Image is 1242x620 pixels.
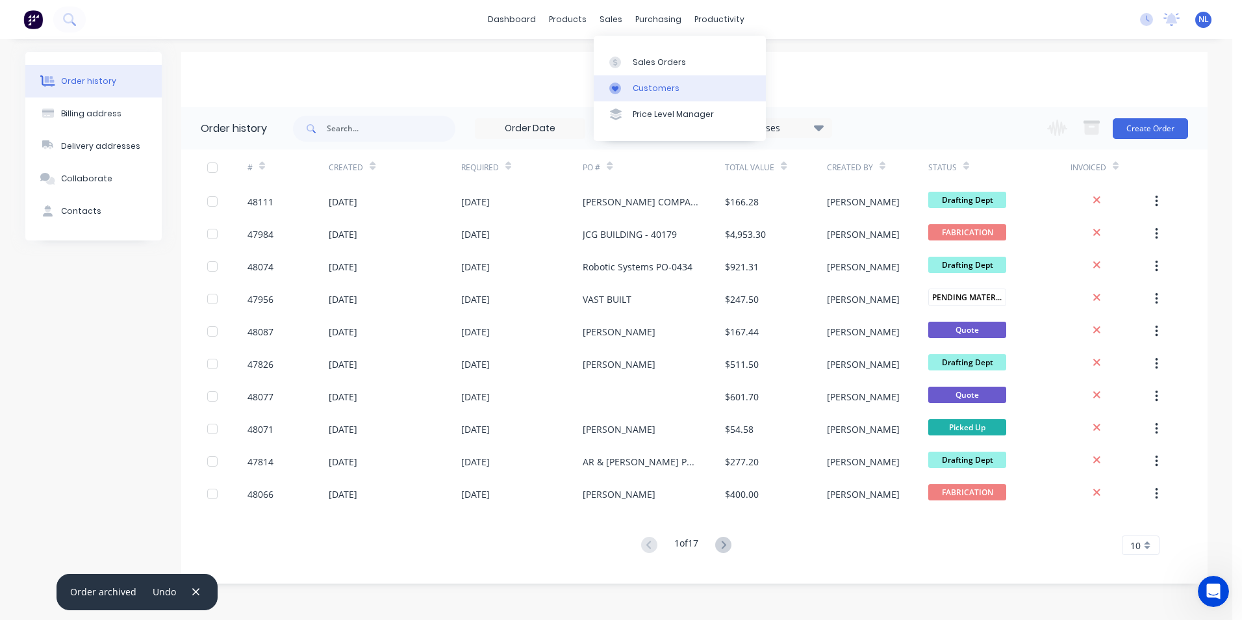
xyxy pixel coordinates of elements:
div: AR & [PERSON_NAME] PTY LTD [583,455,699,469]
div: [PERSON_NAME] [827,455,900,469]
div: sales [593,10,629,29]
div: 48071 [247,422,273,436]
div: [PERSON_NAME] [583,357,655,371]
div: Created By [827,149,928,185]
div: $601.70 [725,390,759,404]
span: NL [1198,14,1209,25]
div: 48077 [247,390,273,404]
div: Delivery addresses [61,140,140,152]
span: Drafting Dept [928,192,1006,208]
div: [PERSON_NAME] [583,487,655,501]
div: Order history [61,75,116,87]
div: Customers [633,83,679,94]
div: Sales Orders [633,57,686,68]
div: $400.00 [725,487,759,501]
div: productivity [688,10,751,29]
div: [DATE] [329,292,357,306]
span: Quote [928,387,1006,403]
button: Order history [25,65,162,97]
div: $511.50 [725,357,759,371]
a: Customers [594,75,766,101]
div: [DATE] [329,487,357,501]
div: [PERSON_NAME] [583,325,655,339]
div: $166.28 [725,195,759,209]
div: Created By [827,162,873,174]
div: $247.50 [725,292,759,306]
span: FABRICATION [928,484,1006,500]
div: [DATE] [329,390,357,404]
input: Order Date [475,119,585,138]
div: $4,953.30 [725,227,766,241]
span: 10 [1130,539,1141,552]
div: 48111 [247,195,273,209]
div: [DATE] [461,227,490,241]
div: Robotic Systems PO-0434 [583,260,692,274]
div: [DATE] [461,260,490,274]
div: 47956 [247,292,273,306]
div: [PERSON_NAME] [827,325,900,339]
div: [DATE] [329,422,357,436]
div: Contacts [61,205,101,217]
span: Drafting Dept [928,257,1006,273]
div: $54.58 [725,422,754,436]
div: [DATE] [461,357,490,371]
div: [DATE] [461,292,490,306]
div: [DATE] [461,390,490,404]
div: Required [461,149,583,185]
button: Billing address [25,97,162,130]
div: # [247,162,253,174]
div: Collaborate [61,173,112,185]
span: Drafting Dept [928,354,1006,370]
div: Total Value [725,162,774,174]
div: 47814 [247,455,273,469]
div: 1 of 17 [674,536,698,555]
div: $277.20 [725,455,759,469]
div: [PERSON_NAME] [583,422,655,436]
div: Created [329,149,461,185]
div: [PERSON_NAME] [827,422,900,436]
div: $167.44 [725,325,759,339]
div: [DATE] [461,422,490,436]
div: [DATE] [329,227,357,241]
div: 48066 [247,487,273,501]
div: VAST BUILT [583,292,631,306]
div: [DATE] [329,455,357,469]
iframe: Intercom live chat [1198,576,1229,607]
div: [DATE] [461,325,490,339]
div: [PERSON_NAME] COMPANY GROUP [583,195,699,209]
a: Price Level Manager [594,101,766,127]
div: Created [329,162,363,174]
img: Factory [23,10,43,29]
span: PENDING MATERIA... [928,289,1006,306]
div: Order archived [70,585,136,599]
div: Billing address [61,108,121,120]
div: [PERSON_NAME] [827,292,900,306]
div: products [542,10,593,29]
div: Invoiced [1071,162,1106,174]
div: PO # [583,162,600,174]
div: Order history [201,121,267,136]
span: FABRICATION [928,224,1006,240]
div: [DATE] [329,357,357,371]
div: [PERSON_NAME] [827,227,900,241]
div: [PERSON_NAME] [827,390,900,404]
button: Create Order [1113,118,1188,139]
div: PO # [583,149,725,185]
button: Undo [146,583,183,601]
div: Invoiced [1071,149,1152,185]
input: Search... [327,116,455,142]
button: Delivery addresses [25,130,162,162]
a: Sales Orders [594,49,766,75]
div: JCG BUILDING - 40179 [583,227,677,241]
div: [PERSON_NAME] [827,260,900,274]
span: Picked Up [928,419,1006,435]
span: Drafting Dept [928,452,1006,468]
div: Required [461,162,499,174]
div: purchasing [629,10,688,29]
div: 47826 [247,357,273,371]
div: 16 Statuses [722,121,831,135]
div: [PERSON_NAME] [827,487,900,501]
div: [PERSON_NAME] [827,357,900,371]
div: [DATE] [461,487,490,501]
div: # [247,149,329,185]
